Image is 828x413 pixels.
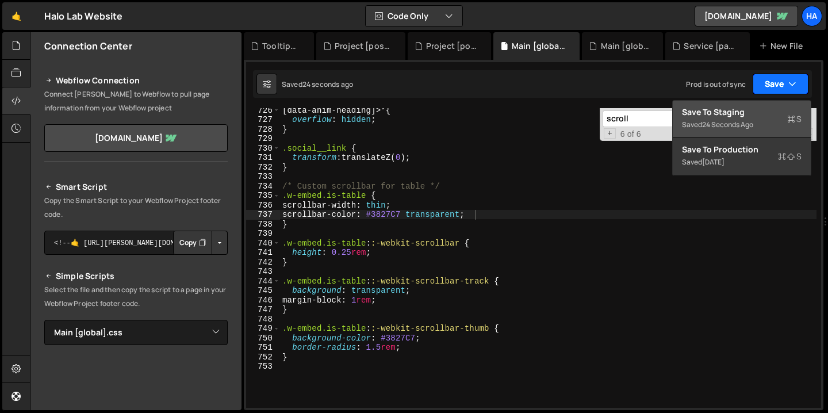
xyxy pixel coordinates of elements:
div: 746 [246,296,280,305]
div: Saved [282,79,353,89]
a: [DOMAIN_NAME] [44,124,228,152]
div: 726 [246,106,280,116]
span: S [778,151,802,162]
h2: Smart Script [44,180,228,194]
div: 736 [246,201,280,211]
input: Search for [603,110,747,127]
div: Service [page].js [684,40,736,52]
div: 744 [246,277,280,286]
div: 743 [246,267,280,277]
div: Project [post].css [335,40,392,52]
div: 727 [246,115,280,125]
div: 739 [246,229,280,239]
h2: Simple Scripts [44,269,228,283]
div: Saved [682,118,802,132]
p: Copy the Smart Script to your Webflow Project footer code. [44,194,228,221]
button: Copy [173,231,212,255]
a: Ha [802,6,822,26]
div: 24 seconds ago [702,120,753,129]
p: Select the file and then copy the script to a page in your Webflow Project footer code. [44,283,228,311]
button: Code Only [366,6,462,26]
div: Saved [682,155,802,169]
div: 747 [246,305,280,315]
button: Save to StagingS Saved24 seconds ago [673,101,811,138]
div: 728 [246,125,280,135]
div: 732 [246,163,280,173]
h2: Connection Center [44,40,132,52]
div: Tooltips.css [262,40,300,52]
span: Toggle Replace mode [604,128,616,139]
span: S [787,113,802,125]
div: 752 [246,353,280,362]
button: Save [753,74,808,94]
button: Save to ProductionS Saved[DATE] [673,138,811,175]
div: 748 [246,315,280,324]
div: 741 [246,248,280,258]
div: Prod is out of sync [686,79,746,89]
a: 🤙 [2,2,30,30]
div: 745 [246,286,280,296]
div: Main [global].css [512,40,566,52]
p: Connect [PERSON_NAME] to Webflow to pull page information from your Webflow project [44,87,228,115]
div: 738 [246,220,280,230]
div: 730 [246,144,280,154]
a: [DOMAIN_NAME] [695,6,798,26]
div: 751 [246,343,280,353]
div: [DATE] [702,157,724,167]
span: 6 of 6 [616,129,646,139]
div: 24 seconds ago [302,79,353,89]
div: 731 [246,153,280,163]
div: 740 [246,239,280,248]
div: Main [global].js [601,40,650,52]
div: 750 [246,334,280,343]
div: 742 [246,258,280,267]
div: Project [post].js [426,40,477,52]
div: Button group with nested dropdown [173,231,228,255]
h2: Webflow Connection [44,74,228,87]
textarea: <!--🤙 [URL][PERSON_NAME][DOMAIN_NAME]> <script>document.addEventListener("DOMContentLoaded", func... [44,231,228,255]
div: 734 [246,182,280,192]
div: 733 [246,172,280,182]
div: 749 [246,324,280,334]
div: Halo Lab Website [44,9,123,23]
div: 729 [246,134,280,144]
div: 737 [246,210,280,220]
div: Save to Staging [682,106,802,118]
div: New File [759,40,807,52]
div: 753 [246,362,280,372]
div: Save to Production [682,144,802,155]
div: 735 [246,191,280,201]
